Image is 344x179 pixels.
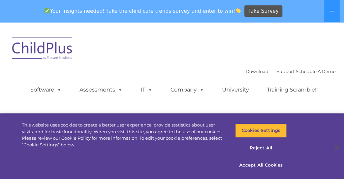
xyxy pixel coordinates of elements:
img: ✅ [44,8,50,13]
span: Your insights needed! Take the child care trends survey and enter to win! [42,4,244,17]
a: Support [277,69,294,74]
a: Software [24,83,68,97]
div: This website uses cookies to create a better user experience, provide statistics about user visit... [22,122,225,148]
img: ChildPlus by Procare Solutions [9,33,76,66]
a: Take Survey [244,5,282,17]
span: Take Survey [248,5,279,17]
button: Close [329,140,344,154]
a: University [215,83,256,97]
a: IT [134,83,159,97]
a: Download [246,69,269,74]
font: | [246,69,336,74]
a: Training Scramble!! [260,83,324,97]
button: Accept All Cookies [235,158,287,172]
img: 👏 [236,8,241,13]
button: Cookies Settings [235,123,287,138]
button: Reject All [235,141,287,155]
a: Schedule A Demo [296,69,336,74]
a: Company [164,83,211,97]
a: Assessments [73,83,129,97]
